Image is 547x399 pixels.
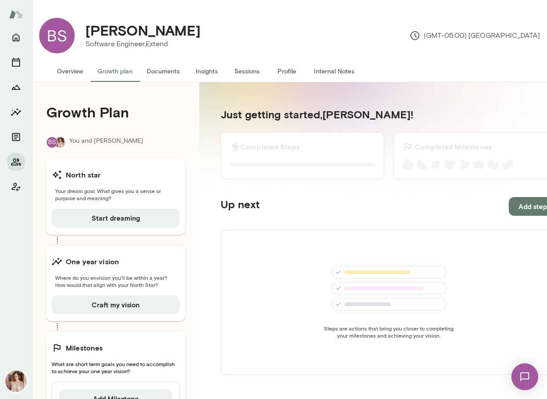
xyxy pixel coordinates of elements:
button: Internal Notes [307,60,362,82]
h4: Growth Plan [46,104,185,121]
button: Documents [7,128,25,146]
h6: Completed Steps [241,141,300,152]
h4: [PERSON_NAME] [85,22,201,39]
h6: One year vision [66,256,119,267]
h6: Completed Milestones [415,141,492,152]
button: Growth plan [90,60,140,82]
img: Nancy Alsip [5,371,27,392]
button: Sessions [227,60,267,82]
button: Home [7,28,25,46]
button: Profile [267,60,307,82]
button: Craft my vision [52,295,180,314]
button: Start dreaming [52,209,180,227]
button: Growth Plan [7,78,25,96]
button: Overview [50,60,90,82]
p: Software Engineer, Extend [85,39,201,49]
button: Members [7,153,25,171]
h5: Up next [221,197,260,216]
button: Insights [187,60,227,82]
h6: Milestones [66,343,103,353]
span: Steps are actions that bring you closer to completing your milestones and achieving your vision. [321,325,456,339]
button: Client app [7,178,25,196]
div: BS [46,137,58,148]
span: Your dream goal. What gives you a sense or purpose and meaning? [52,187,180,202]
span: What are short term goals you need to accomplish to achieve your one year vision? [52,360,180,375]
div: BS [39,18,75,53]
p: You and [PERSON_NAME] [69,137,143,148]
span: Where do you envision you'll be within a year? How would that align with your North Star? [52,274,180,288]
p: (GMT-05:00) [GEOGRAPHIC_DATA] [410,30,540,41]
img: Nancy Alsip [55,137,65,148]
img: Mento [9,6,23,23]
button: Documents [140,60,187,82]
button: Insights [7,103,25,121]
h6: North star [66,169,101,180]
button: Sessions [7,53,25,71]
